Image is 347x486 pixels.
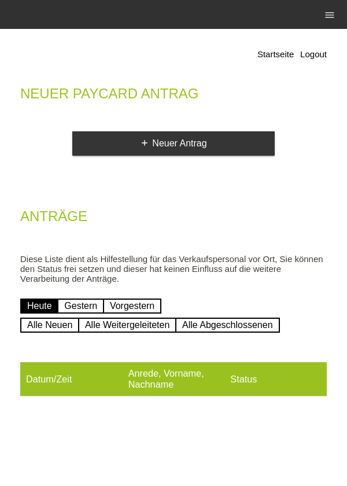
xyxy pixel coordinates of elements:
a: addNeuer Antrag [72,131,275,156]
th: Status [224,362,327,396]
a: Alle Abgeschlossenen [175,318,280,333]
h2: Anträge [20,211,327,228]
a: Vorgestern [103,299,161,314]
th: Datum/Zeit [20,362,123,396]
p: Diese Liste dient als Hilfestellung für das Verkaufspersonal vor Ort, Sie können den Status frei ... [20,254,327,283]
a: Logout [300,49,327,59]
i: add [140,138,149,148]
a: Alle Weitergeleiteten [78,318,176,333]
th: Anrede, Vorname, Nachname [123,362,225,396]
a: Startseite [257,49,294,59]
a: Heute [20,299,59,314]
i: menu [324,9,335,21]
a: Alle Neuen [20,318,79,333]
a: Gestern [57,299,104,314]
h2: Neuer Paycard Antrag [20,88,327,105]
a: menu [318,11,341,18]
